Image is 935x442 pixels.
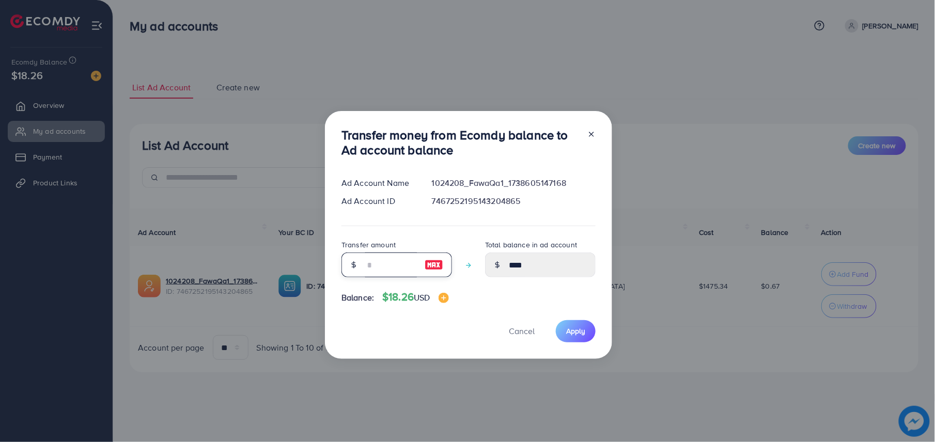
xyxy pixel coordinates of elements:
h4: $18.26 [382,291,448,304]
label: Total balance in ad account [485,240,577,250]
span: Apply [566,326,585,336]
img: image [425,259,443,271]
span: Balance: [341,292,374,304]
button: Apply [556,320,596,342]
div: 1024208_FawaQa1_1738605147168 [424,177,604,189]
button: Cancel [496,320,548,342]
div: 7467252195143204865 [424,195,604,207]
div: Ad Account ID [333,195,424,207]
span: Cancel [509,325,535,337]
label: Transfer amount [341,240,396,250]
h3: Transfer money from Ecomdy balance to Ad account balance [341,128,579,157]
span: USD [414,292,430,303]
div: Ad Account Name [333,177,424,189]
img: image [439,293,449,303]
